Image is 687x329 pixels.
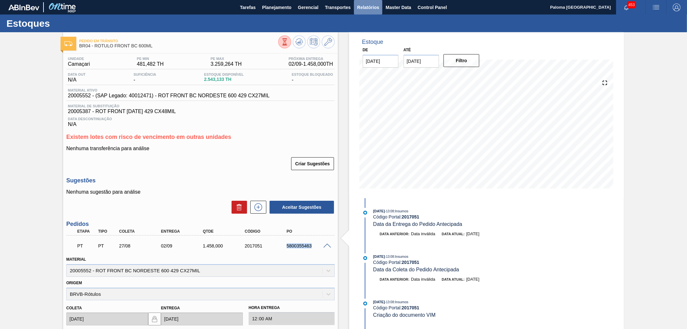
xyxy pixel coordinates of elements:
[68,117,333,121] span: Data Descontinuação
[66,114,335,127] div: N/A
[137,57,164,61] span: PE MIN
[385,300,394,304] span: - 13:08
[418,4,447,11] span: Control Panel
[249,303,335,313] label: Hora Entrega
[291,157,334,170] button: Criar Sugestões
[362,39,383,45] div: Estoque
[298,4,319,11] span: Gerencial
[411,231,435,236] span: Data inválida
[79,39,278,43] span: Pedido em Trânsito
[373,312,436,318] span: Criação do documento VIM
[363,211,367,215] img: atual
[404,48,411,52] label: Até
[402,305,419,310] strong: 2017051
[363,48,368,52] label: De
[8,5,39,10] img: TNhmsLtSVTkK8tSr43FrP2fwEKptu5GPRR3wAAAABJRU5ErkJggg==
[161,306,180,310] label: Entrega
[652,4,660,11] img: userActions
[673,4,681,11] img: Logout
[97,243,119,248] div: Pedido de Transferência
[402,214,419,219] strong: 2017051
[289,61,333,67] span: 02/09 - 1.458,000 TH
[385,255,394,258] span: - 13:08
[373,267,459,272] span: Data da Coleta do Pedido Antecipada
[66,313,148,325] input: dd/mm/yyyy
[79,44,278,48] span: BR04 - RÓTULO FRONT BC 600ML
[373,305,526,310] div: Código Portal:
[385,209,394,213] span: - 13:08
[68,61,90,67] span: Camaçari
[373,214,526,219] div: Código Portal:
[373,260,526,265] div: Código Portal:
[278,35,291,48] button: Visão Geral dos Estoques
[76,229,98,234] div: Etapa
[66,221,335,227] h3: Pedidos
[161,313,243,325] input: dd/mm/yyyy
[240,4,256,11] span: Tarefas
[66,189,335,195] p: Nenhuma sugestão para análise
[373,221,463,227] span: Data da Entrega do Pedido Antecipada
[68,93,270,99] span: 20005552 - (SAP Legado: 40012471) - ROT FRONT BC NORDESTE 600 429 CX27MIL
[211,61,242,67] span: 3.259,264 TH
[262,4,291,11] span: Planejamento
[66,73,87,83] div: N/A
[627,1,636,8] span: 453
[363,302,367,305] img: atual
[466,231,480,236] span: [DATE]
[97,229,119,234] div: Tipo
[77,243,96,248] p: PT
[442,232,464,236] span: Data atual:
[380,277,409,281] span: Data anterior:
[64,41,72,46] img: Ícone
[247,201,266,214] div: Nova sugestão
[66,146,335,151] p: Nenhuma transferência para análise
[159,243,207,248] div: 02/09/2025
[394,255,408,258] span: : Insumos
[292,157,335,171] div: Criar Sugestões
[386,4,411,11] span: Master Data
[228,201,247,214] div: Excluir Sugestões
[6,20,121,27] h1: Estoques
[363,256,367,260] img: atual
[293,35,306,48] button: Atualizar Gráfico
[442,277,464,281] span: Data atual:
[616,3,637,12] button: Notificações
[307,35,320,48] button: Programar Estoque
[322,35,335,48] button: Ir ao Master Data / Geral
[444,54,479,67] button: Filtro
[380,232,409,236] span: Data anterior:
[411,277,435,282] span: Data inválida
[211,57,242,61] span: PE MAX
[204,73,244,76] span: Estoque Disponível
[270,201,334,214] button: Aceitar Sugestões
[66,281,82,285] label: Origem
[118,243,165,248] div: 27/08/2025
[394,209,408,213] span: : Insumos
[373,255,385,258] span: [DATE]
[137,61,164,67] span: 481,482 TH
[373,209,385,213] span: [DATE]
[404,55,439,68] input: dd/mm/yyyy
[285,229,332,234] div: PO
[373,300,385,304] span: [DATE]
[292,73,333,76] span: Estoque Bloqueado
[201,229,249,234] div: Qtde
[151,315,158,323] img: locked
[402,260,419,265] strong: 2017051
[204,77,244,82] span: 2.543,133 TH
[289,57,333,61] span: Próxima Entrega
[134,73,156,76] span: Suficiência
[243,243,291,248] div: 2017051
[68,73,86,76] span: Data out
[325,4,351,11] span: Transportes
[363,55,398,68] input: dd/mm/yyyy
[66,257,86,262] label: Material
[357,4,379,11] span: Relatórios
[466,277,480,282] span: [DATE]
[266,200,335,214] div: Aceitar Sugestões
[394,300,408,304] span: : Insumos
[68,109,333,114] span: 20005387 - ROT FRONT [DATE] 429 CX48MIL
[243,229,291,234] div: Código
[66,177,335,184] h3: Sugestões
[118,229,165,234] div: Coleta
